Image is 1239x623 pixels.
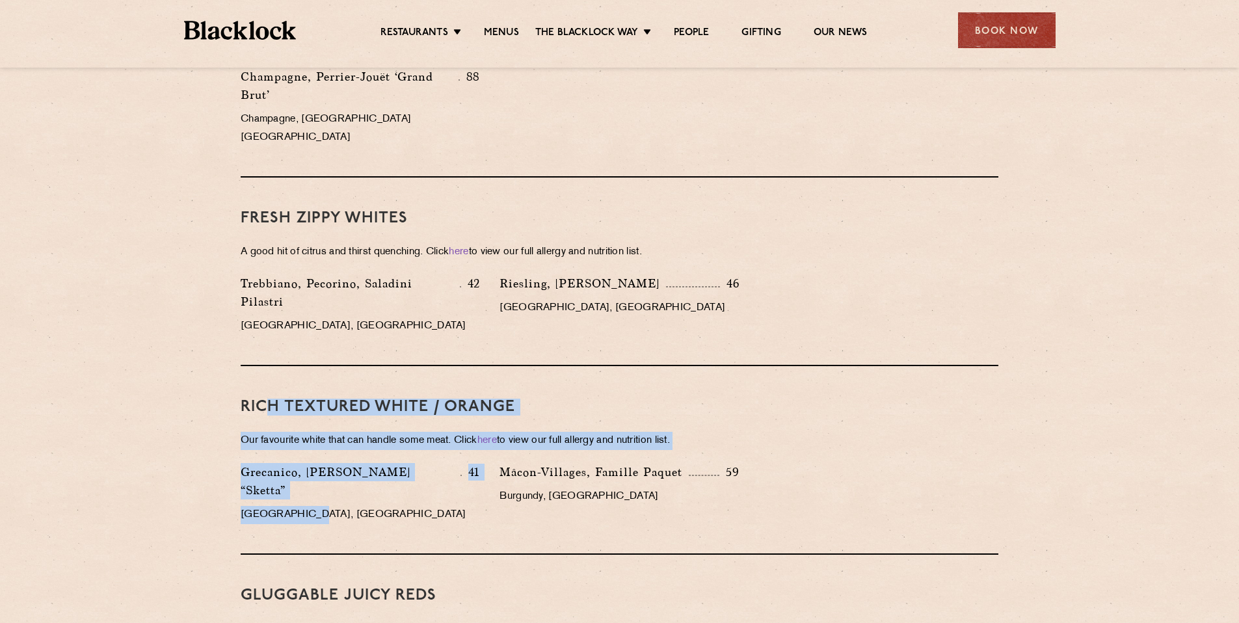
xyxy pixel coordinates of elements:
a: People [674,27,709,41]
h3: FRESH ZIPPY WHITES [241,210,998,227]
p: 46 [720,275,739,292]
a: Gifting [741,27,780,41]
p: Burgundy, [GEOGRAPHIC_DATA] [500,488,739,506]
div: Book Now [958,12,1056,48]
a: Menus [484,27,519,41]
p: Riesling, [PERSON_NAME] [500,274,666,293]
a: Restaurants [380,27,448,41]
p: [GEOGRAPHIC_DATA], [GEOGRAPHIC_DATA] [500,299,739,317]
p: 42 [461,275,481,292]
p: Champagne, Perrier-Jouët ‘Grand Brut’ [241,68,459,104]
h3: RICH TEXTURED WHITE / ORANGE [241,399,998,416]
p: Our favourite white that can handle some meat. Click to view our full allergy and nutrition list. [241,432,998,450]
h3: GLUGGABLE JUICY REDS [241,587,998,604]
p: 59 [719,464,739,481]
p: 88 [460,68,481,85]
a: Our News [814,27,868,41]
p: 41 [462,464,481,481]
p: Champagne, [GEOGRAPHIC_DATA] [GEOGRAPHIC_DATA] [241,111,480,147]
p: [GEOGRAPHIC_DATA], [GEOGRAPHIC_DATA] [241,317,480,336]
img: BL_Textured_Logo-footer-cropped.svg [184,21,297,40]
a: here [449,247,468,257]
a: The Blacklock Way [535,27,638,41]
p: [GEOGRAPHIC_DATA], [GEOGRAPHIC_DATA] [241,506,480,524]
p: Trebbiano, Pecorino, Saladini Pilastri [241,274,460,311]
p: A good hit of citrus and thirst quenching. Click to view our full allergy and nutrition list. [241,243,998,261]
a: here [477,436,497,445]
p: Mâcon-Villages, Famille Paquet [500,463,689,481]
p: Grecanico, [PERSON_NAME] “Sketta” [241,463,460,499]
